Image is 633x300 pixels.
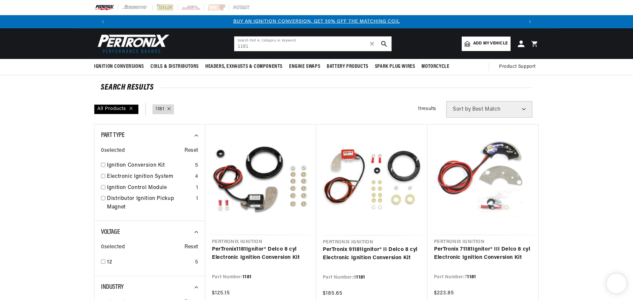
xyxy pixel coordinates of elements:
summary: Ignition Conversions [94,59,147,74]
span: Voltage [101,229,120,235]
a: PerTronix 91181Ignitor® II Delco 8 cyl Electronic Ignition Conversion Kit [323,246,421,262]
summary: Headers, Exhausts & Components [202,59,286,74]
span: Spark Plug Wires [375,63,415,70]
span: 0 selected [101,147,125,155]
summary: Battery Products [323,59,372,74]
span: Coils & Distributors [150,63,199,70]
a: Ignition Control Module [107,184,193,192]
div: All Products [94,104,139,114]
slideshow-component: Translation missing: en.sections.announcements.announcement_bar [78,15,555,28]
span: 0 selected [101,243,125,252]
summary: Engine Swaps [286,59,323,74]
span: Engine Swaps [289,63,320,70]
summary: Coils & Distributors [147,59,202,74]
span: Reset [184,147,198,155]
a: Ignition Conversion Kit [107,161,192,170]
a: 1181 [156,106,164,113]
div: 1 [196,195,198,203]
a: BUY AN IGNITION CONVERSION, GET 50% OFF THE MATCHING COIL [233,19,400,24]
span: Part Type [101,132,124,139]
select: Sort by [446,101,532,118]
button: Translation missing: en.sections.announcements.previous_announcement [96,15,110,28]
a: Distributor Ignition Pickup Magnet [107,195,193,211]
div: Announcement [110,18,523,25]
span: Reset [184,243,198,252]
span: Sort by [453,107,471,112]
span: Ignition Conversions [94,63,144,70]
a: Electronic Ignition System [107,173,192,181]
span: 11 results [418,106,436,111]
button: search button [377,37,391,51]
div: 4 [195,173,198,181]
summary: Spark Plug Wires [372,59,418,74]
span: Add my vehicle [473,41,508,47]
div: 1 [196,184,198,192]
span: Motorcycle [421,63,449,70]
input: Search Part #, Category or Keyword [234,37,391,51]
a: Add my vehicle [462,37,511,51]
summary: Product Support [499,59,539,75]
a: PerTronix1181Ignitor® Delco 8 cyl Electronic Ignition Conversion Kit [212,245,310,262]
div: 5 [195,161,198,170]
a: 12 [107,258,192,267]
span: Battery Products [327,63,368,70]
button: Translation missing: en.sections.announcements.next_announcement [523,15,537,28]
div: 5 [195,258,198,267]
div: 1 of 3 [110,18,523,25]
span: Industry [101,284,124,290]
div: SEARCH RESULTS [101,84,532,91]
summary: Motorcycle [418,59,452,74]
span: Product Support [499,63,536,70]
a: PerTronix 71181Ignitor® III Delco 8 cyl Electronic Ignition Conversion Kit [434,245,532,262]
img: Pertronix [94,32,170,55]
span: Headers, Exhausts & Components [205,63,283,70]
